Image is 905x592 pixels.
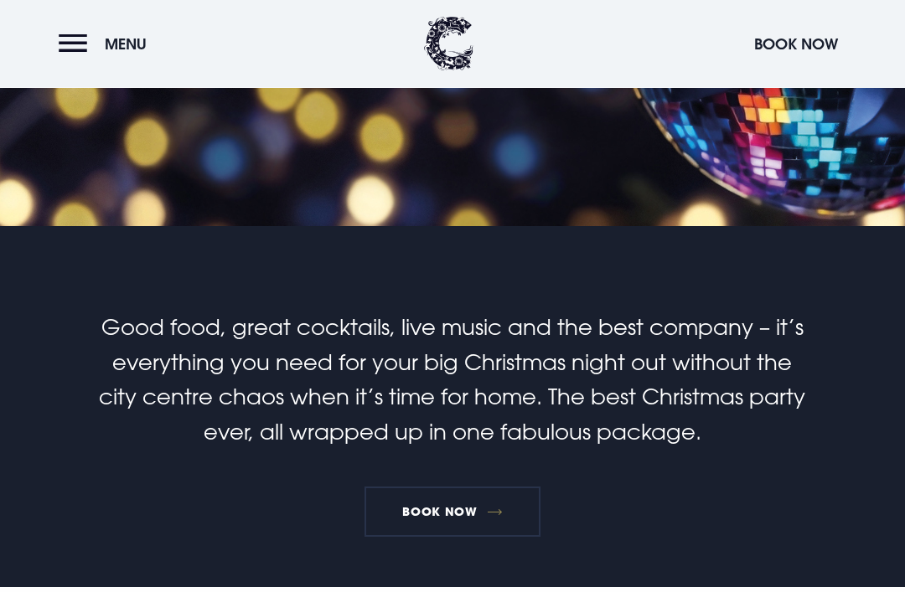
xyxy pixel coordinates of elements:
[59,26,155,62] button: Menu
[746,26,846,62] button: Book Now
[365,487,540,538] a: Book Now
[94,311,811,450] p: Good food, great cocktails, live music and the best company – it’s everything you need for your b...
[105,34,147,54] span: Menu
[424,17,474,71] img: Clandeboye Lodge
